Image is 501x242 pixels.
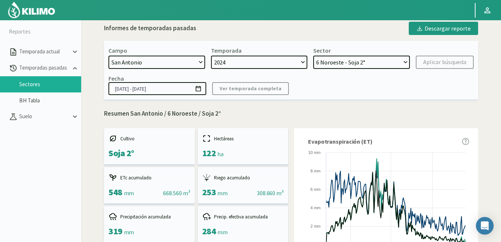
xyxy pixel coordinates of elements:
[202,186,216,198] span: 253
[202,225,216,237] span: 284
[416,24,471,33] div: Descargar reporte
[476,217,494,235] div: Open Intercom Messenger
[18,64,71,72] p: Temporadas pasadas
[311,224,321,228] text: 2 mm
[257,189,284,197] div: 308.660 m³
[308,137,373,146] span: Evapotranspiración (ET)
[104,167,195,203] kil-mini-card: report-summary-cards.ACCUMULATED_ETC
[108,134,190,143] div: Cultivo
[7,1,56,19] img: Kilimo
[124,228,134,236] span: mm
[409,22,478,35] button: Descargar reporte
[202,173,284,182] div: Riego acumulado
[19,81,81,88] a: Sectores
[311,169,321,173] text: 8 mm
[108,212,190,221] div: Precipitación acumulada
[202,134,284,143] div: Hectáreas
[217,189,227,197] span: mm
[163,189,190,197] div: 668.560 m³
[104,109,478,119] p: Resumen San Antonio / 6 Noroeste / Soja 2°
[19,97,81,104] a: BH Tabla
[202,212,284,221] div: Precip. efectiva acumulada
[108,47,127,54] div: Campo
[311,206,321,210] text: 4 mm
[108,186,122,198] span: 548
[18,112,71,121] p: Suelo
[308,150,321,155] text: 10 mm
[124,189,134,197] span: mm
[104,24,196,33] div: Informes de temporadas pasadas
[217,228,227,236] span: mm
[108,173,190,182] div: ETc acumulado
[104,128,195,164] kil-mini-card: report-summary-cards.CROP
[108,75,124,82] div: Fecha
[108,225,122,237] span: 319
[198,128,288,164] kil-mini-card: report-summary-cards.HECTARES
[217,150,223,158] span: ha
[18,48,71,56] p: Temporada actual
[108,147,134,159] span: Soja 2°
[311,187,321,192] text: 6 mm
[108,82,206,95] input: dd/mm/yyyy - dd/mm/yyyy
[198,167,288,203] kil-mini-card: report-summary-cards.ACCUMULATED_IRRIGATION
[211,47,242,54] div: Temporada
[202,147,216,159] span: 122
[313,47,331,54] div: Sector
